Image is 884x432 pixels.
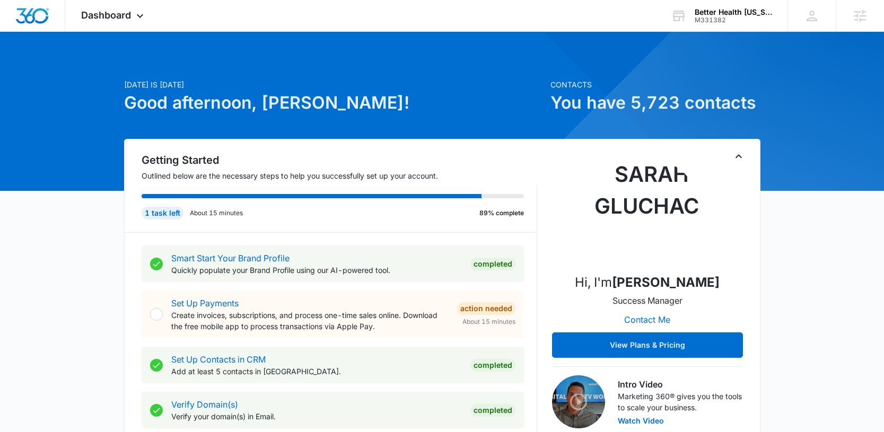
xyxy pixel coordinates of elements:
p: Contacts [550,79,760,90]
p: Verify your domain(s) in Email. [171,411,462,422]
p: Hi, I'm [575,273,720,292]
p: Create invoices, subscriptions, and process one-time sales online. Download the free mobile app t... [171,310,449,332]
p: [DATE] is [DATE] [124,79,544,90]
h2: Getting Started [142,152,537,168]
div: Completed [470,258,515,270]
button: View Plans & Pricing [552,332,743,358]
strong: [PERSON_NAME] [612,275,720,290]
a: Verify Domain(s) [171,399,238,410]
p: 89% complete [479,208,524,218]
div: 1 task left [142,207,183,219]
p: Marketing 360® gives you the tools to scale your business. [618,391,743,413]
p: Success Manager [612,294,682,307]
p: Quickly populate your Brand Profile using our AI-powered tool. [171,265,462,276]
p: Add at least 5 contacts in [GEOGRAPHIC_DATA]. [171,366,462,377]
span: Dashboard [81,10,131,21]
img: Sarah Gluchacki [594,158,701,265]
h3: Intro Video [618,378,743,391]
div: account id [695,16,772,24]
button: Watch Video [618,417,664,425]
h1: You have 5,723 contacts [550,90,760,116]
h1: Good afternoon, [PERSON_NAME]! [124,90,544,116]
p: Outlined below are the necessary steps to help you successfully set up your account. [142,170,537,181]
div: account name [695,8,772,16]
div: Completed [470,359,515,372]
div: Action Needed [457,302,515,315]
button: Toggle Collapse [732,150,745,163]
a: Set Up Contacts in CRM [171,354,266,365]
span: About 15 minutes [462,317,515,327]
img: Intro Video [552,375,605,428]
a: Smart Start Your Brand Profile [171,253,290,263]
div: Completed [470,404,515,417]
button: Contact Me [614,307,681,332]
a: Set Up Payments [171,298,239,308]
p: About 15 minutes [190,208,243,218]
